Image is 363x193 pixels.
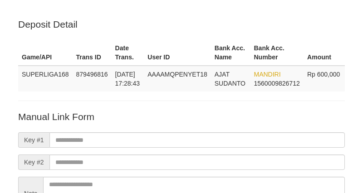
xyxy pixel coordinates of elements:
span: AAAAMQPENYET18 [147,71,207,78]
th: Trans ID [73,40,112,66]
span: Key #2 [18,154,49,170]
th: User ID [144,40,211,66]
th: Amount [304,40,345,66]
span: AJAT SUDANTO [215,71,245,87]
th: Date Trans. [112,40,144,66]
span: MANDIRI [254,71,281,78]
th: Bank Acc. Name [211,40,250,66]
span: [DATE] 17:28:43 [115,71,140,87]
p: Deposit Detail [18,18,345,31]
span: Copy 1560009826712 to clipboard [254,80,300,87]
td: 879496816 [73,66,112,92]
th: Bank Acc. Number [250,40,304,66]
p: Manual Link Form [18,110,345,123]
td: SUPERLIGA168 [18,66,73,92]
th: Game/API [18,40,73,66]
span: Rp 600,000 [307,71,340,78]
span: Key #1 [18,132,49,148]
